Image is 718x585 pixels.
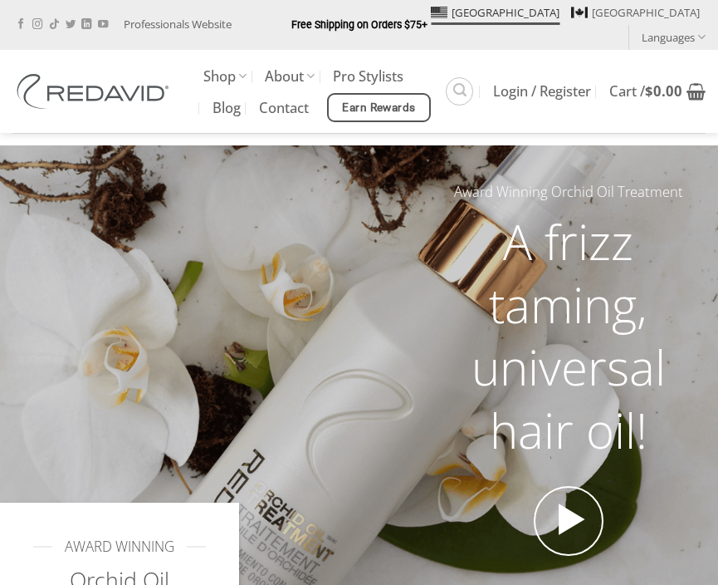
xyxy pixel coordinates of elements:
[66,19,76,31] a: Follow on Twitter
[333,61,403,91] a: Pro Stylists
[12,74,178,109] img: REDAVID Salon Products | United States
[212,93,241,123] a: Blog
[32,19,42,31] a: Follow on Instagram
[534,486,603,556] a: Open video in lightbox
[124,12,232,37] a: Professionals Website
[446,77,473,105] a: Search
[259,93,309,123] a: Contact
[609,73,706,110] a: View cart
[432,181,706,204] h5: Award Winning Orchid Oil Treatment
[342,99,415,117] span: Earn Rewards
[327,93,431,121] a: Earn Rewards
[81,19,91,31] a: Follow on LinkedIn
[432,210,706,462] h2: A frizz taming, universal hair oil!
[49,19,59,31] a: Follow on TikTok
[645,81,653,101] span: $
[493,76,591,106] a: Login / Register
[16,19,26,31] a: Follow on Facebook
[609,85,682,98] span: Cart /
[265,60,315,92] a: About
[203,60,247,92] a: Shop
[98,19,108,31] a: Follow on YouTube
[291,18,427,31] strong: Free Shipping on Orders $75+
[645,81,682,101] bdi: 0.00
[493,85,591,98] span: Login / Register
[642,25,706,49] a: Languages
